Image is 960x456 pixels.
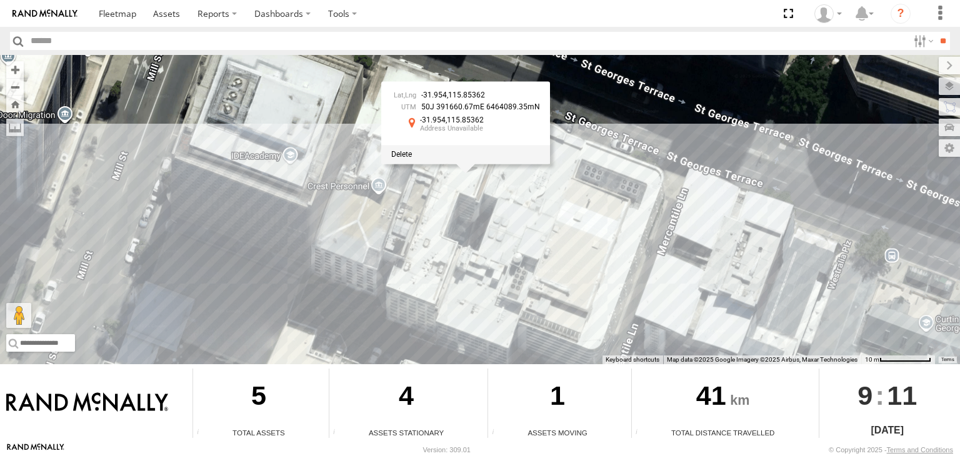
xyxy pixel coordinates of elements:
[6,392,168,414] img: Rand McNally
[391,150,412,159] label: Delete Marker
[819,369,956,422] div: :
[909,32,936,50] label: Search Filter Options
[391,91,540,99] div: ,
[423,446,471,454] div: Version: 309.01
[6,61,24,78] button: Zoom in
[488,427,626,438] div: Assets Moving
[421,91,447,99] span: -31.954
[447,116,484,124] span: 115.85362
[329,369,483,427] div: 4
[887,446,953,454] a: Terms and Conditions
[632,369,814,427] div: 41
[193,369,324,427] div: 5
[632,427,814,438] div: Total Distance Travelled
[6,303,31,328] button: Drag Pegman onto the map to open Street View
[939,139,960,157] label: Map Settings
[391,103,540,111] div: 50J 391660.67mE 6464089.35mN
[857,369,872,422] span: 9
[448,91,485,99] span: 115.85362
[632,429,651,438] div: Total distance travelled by all assets within specified date range and applied filters
[6,78,24,96] button: Zoom out
[420,116,447,124] span: -31.954
[329,429,348,438] div: Total number of assets current stationary.
[193,429,212,438] div: Total number of Enabled Assets
[329,427,483,438] div: Assets Stationary
[606,355,659,364] button: Keyboard shortcuts
[667,356,857,363] span: Map data ©2025 Google Imagery ©2025 Airbus, Maxar Technologies
[488,369,626,427] div: 1
[810,4,846,23] div: Grainge Ryall
[829,446,953,454] div: © Copyright 2025 -
[891,4,911,24] i: ?
[819,423,956,438] div: [DATE]
[7,444,64,456] a: Visit our Website
[861,355,935,364] button: Map scale: 10 m per 79 pixels
[12,9,77,18] img: rand-logo.svg
[6,96,24,112] button: Zoom Home
[488,429,507,438] div: Total number of assets current in transit.
[193,427,324,438] div: Total Assets
[941,357,954,362] a: Terms (opens in new tab)
[6,119,24,136] label: Measure
[865,356,879,363] span: 10 m
[887,369,917,422] span: 11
